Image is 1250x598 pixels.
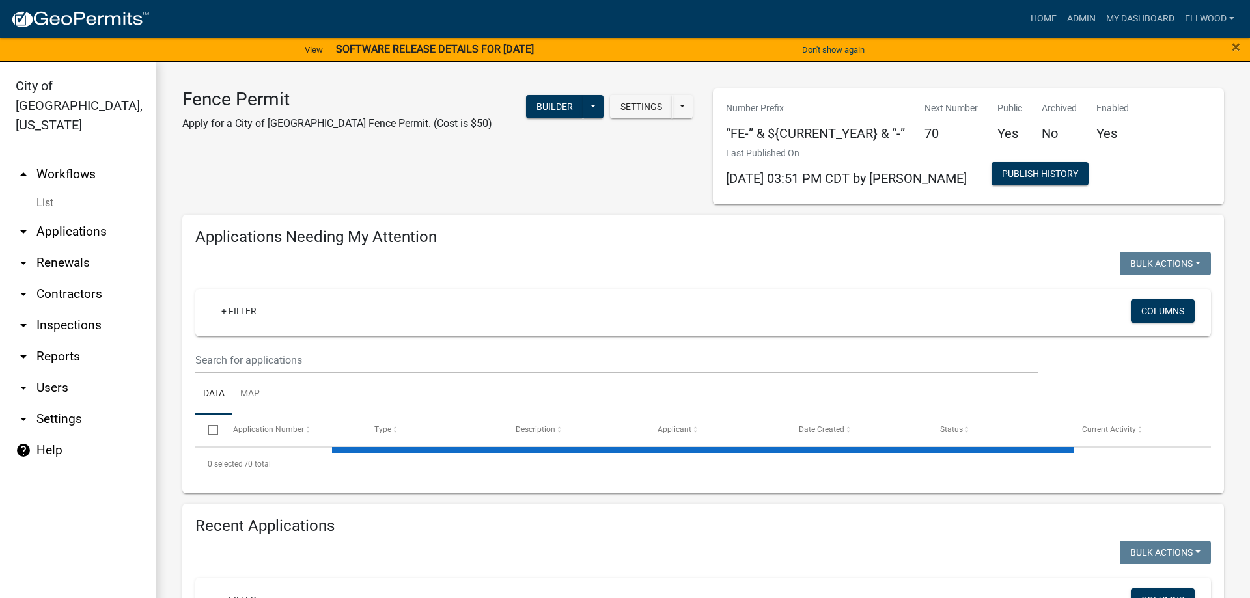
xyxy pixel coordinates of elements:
a: Data [195,374,232,415]
a: Home [1025,7,1062,31]
button: Don't show again [797,39,870,61]
i: arrow_drop_down [16,224,31,239]
span: × [1232,38,1240,56]
a: Ellwood [1180,7,1240,31]
span: Date Created [799,425,844,434]
span: Applicant [658,425,691,434]
i: arrow_drop_down [16,380,31,396]
div: 0 total [195,448,1211,480]
h5: Yes [1096,126,1129,141]
p: Last Published On [726,146,967,160]
p: Enabled [1096,102,1129,115]
datatable-header-cell: Type [362,415,503,446]
datatable-header-cell: Status [928,415,1069,446]
i: arrow_drop_down [16,318,31,333]
span: Type [374,425,391,434]
span: Description [516,425,555,434]
span: 0 selected / [208,459,248,469]
span: Status [940,425,963,434]
p: Public [997,102,1022,115]
datatable-header-cell: Current Activity [1070,415,1211,446]
input: Search for applications [195,347,1038,374]
h4: Applications Needing My Attention [195,228,1211,247]
p: Next Number [924,102,978,115]
button: Settings [610,95,673,118]
p: Number Prefix [726,102,905,115]
button: Publish History [992,162,1089,185]
button: Bulk Actions [1120,541,1211,564]
datatable-header-cell: Description [503,415,645,446]
h3: Fence Permit [182,88,492,111]
h5: 70 [924,126,978,141]
h5: “FE-” & ${CURRENT_YEAR} & “-” [726,126,905,141]
button: Close [1232,39,1240,55]
p: Archived [1042,102,1077,115]
i: arrow_drop_down [16,411,31,427]
i: arrow_drop_down [16,349,31,364]
button: Builder [526,95,583,118]
i: arrow_drop_down [16,286,31,302]
strong: SOFTWARE RELEASE DETAILS FOR [DATE] [336,43,534,55]
h5: Yes [997,126,1022,141]
a: Admin [1062,7,1101,31]
a: View [299,39,328,61]
datatable-header-cell: Application Number [220,415,361,446]
span: Application Number [233,425,304,434]
a: My Dashboard [1101,7,1180,31]
button: Bulk Actions [1120,252,1211,275]
datatable-header-cell: Select [195,415,220,446]
datatable-header-cell: Applicant [645,415,786,446]
a: Map [232,374,268,415]
wm-modal-confirm: Workflow Publish History [992,169,1089,180]
h5: No [1042,126,1077,141]
a: + Filter [211,299,267,323]
i: help [16,442,31,458]
datatable-header-cell: Date Created [786,415,928,446]
button: Columns [1131,299,1195,323]
i: arrow_drop_up [16,167,31,182]
h4: Recent Applications [195,517,1211,536]
i: arrow_drop_down [16,255,31,271]
span: [DATE] 03:51 PM CDT by [PERSON_NAME] [726,170,967,186]
p: Apply for a City of [GEOGRAPHIC_DATA] Fence Permit. (Cost is $50) [182,116,492,131]
span: Current Activity [1082,425,1136,434]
